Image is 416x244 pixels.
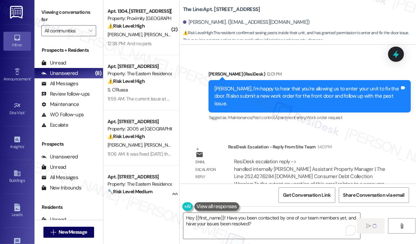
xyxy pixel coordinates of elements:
[108,151,220,157] div: 11:06 AM: It was fixed [DATE] that is what I said in my text.
[209,113,411,123] div: Tagged as:
[3,167,31,186] a: Buildings
[183,6,260,13] b: The Line: Apt. [STREET_ADDRESS]
[3,32,31,50] a: Inbox
[41,59,66,67] div: Unread
[399,223,404,229] i: 
[41,216,66,223] div: Unread
[228,115,252,120] span: Maintenance ,
[144,31,179,38] span: [PERSON_NAME]
[108,70,171,77] div: Property: The Eastern Residences at [GEOGRAPHIC_DATA]
[3,134,31,152] a: Insights •
[339,187,409,203] button: Share Conversation via email
[41,153,78,160] div: Unanswered
[234,158,385,187] div: ResiDesk escalation reply -> handled internally [PERSON_NAME] Assistant Property Manager | The Li...
[108,142,144,148] span: [PERSON_NAME]
[183,30,213,36] strong: ⚠️ Risk Level: High
[144,142,179,148] span: [PERSON_NAME]
[10,6,24,19] img: ResiDesk Logo
[366,223,371,229] i: 
[228,143,392,153] div: ResiDesk Escalation - Reply From Site Team
[108,133,145,139] strong: ⚠️ Risk Level: High
[41,7,96,25] label: Viewing conversations for
[43,227,94,238] button: New Message
[41,111,84,118] div: WO Follow-ups
[108,125,171,133] div: Property: 2005 at [GEOGRAPHIC_DATA]
[209,70,411,80] div: [PERSON_NAME] (ResiDesk)
[108,188,152,195] strong: 🔧 Risk Level: Medium
[41,184,81,192] div: New Inbounds
[24,143,25,148] span: •
[41,174,78,181] div: All Messages
[51,230,56,235] i: 
[89,28,92,33] i: 
[183,29,416,44] span: : The resident confirmed seeing pests inside their unit, and has granted permission to enter and ...
[278,187,335,203] button: Get Conversation Link
[108,15,171,22] div: Property: Proximity [GEOGRAPHIC_DATA]
[265,70,282,78] div: 12:01 PM
[41,164,66,171] div: Unread
[316,143,332,150] div: 1:40 PM
[343,192,405,199] span: Share Conversation via email
[93,68,103,79] div: (8)
[59,228,87,236] span: New Message
[41,121,68,129] div: Escalate
[108,118,171,125] div: Apt. [STREET_ADDRESS]
[108,180,171,188] div: Property: The Eastern Residences at [GEOGRAPHIC_DATA]
[34,140,103,148] div: Prospects
[183,19,310,26] div: [PERSON_NAME]. ([EMAIL_ADDRESS][DOMAIN_NAME])
[275,115,306,120] span: Apartment entry ,
[196,158,223,180] div: Email escalation reply
[31,76,32,80] span: •
[3,100,31,118] a: Site Visit •
[41,70,78,77] div: Unanswered
[108,173,171,180] div: Apt. [STREET_ADDRESS]
[3,202,31,220] a: Leads
[41,80,78,87] div: All Messages
[34,47,103,54] div: Prospects + Residents
[108,23,145,29] strong: ⚠️ Risk Level: High
[108,87,128,93] span: S. O'Russa
[44,25,85,36] input: All communities
[108,8,171,15] div: Apt. 1304, [STREET_ADDRESS][PERSON_NAME]
[306,115,342,120] span: Work order request
[183,213,360,239] textarea: To enrich screen reader interactions, please activate Accessibility in Grammarly extension settings
[41,101,79,108] div: Maintenance
[252,115,275,120] span: Pest control ,
[108,40,151,47] div: 12:38 PM: And no pets
[214,85,400,107] div: [PERSON_NAME], I'm happy to hear that you're allowing us to enter your unit to fix the door. I'll...
[283,192,331,199] span: Get Conversation Link
[108,78,145,84] strong: ⚠️ Risk Level: High
[108,31,144,38] span: [PERSON_NAME]
[34,204,103,211] div: Residents
[41,90,90,98] div: Review follow-ups
[25,109,26,114] span: •
[108,63,171,70] div: Apt. [STREET_ADDRESS]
